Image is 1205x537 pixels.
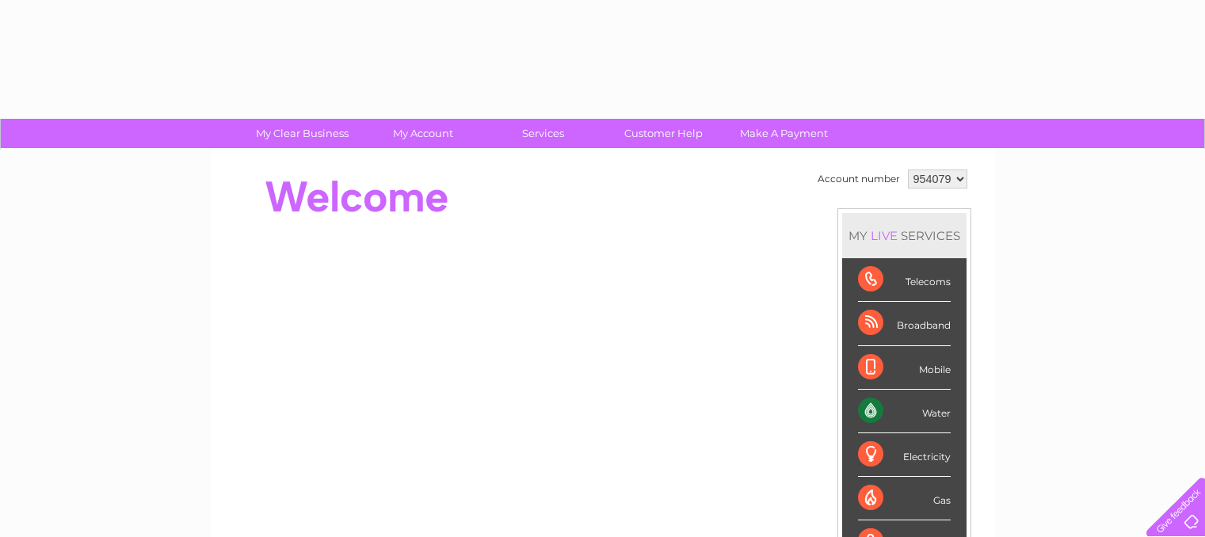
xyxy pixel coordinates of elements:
[858,258,951,302] div: Telecoms
[858,433,951,477] div: Electricity
[357,119,488,148] a: My Account
[868,228,901,243] div: LIVE
[842,213,967,258] div: MY SERVICES
[858,477,951,520] div: Gas
[858,390,951,433] div: Water
[478,119,608,148] a: Services
[858,346,951,390] div: Mobile
[598,119,729,148] a: Customer Help
[719,119,849,148] a: Make A Payment
[814,166,904,192] td: Account number
[237,119,368,148] a: My Clear Business
[858,302,951,345] div: Broadband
